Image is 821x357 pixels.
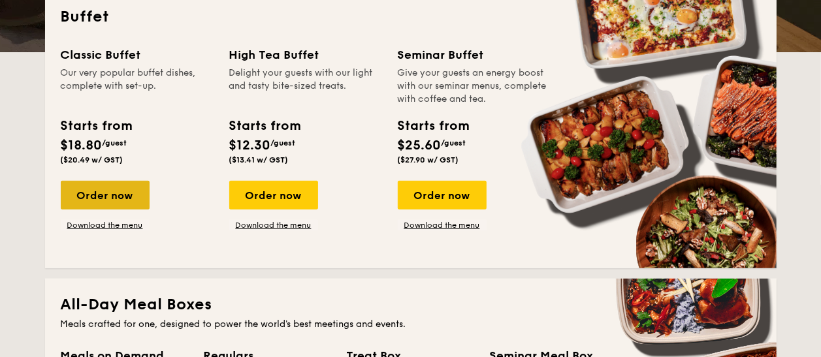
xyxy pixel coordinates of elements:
[61,318,761,331] div: Meals crafted for one, designed to power the world's best meetings and events.
[398,116,469,136] div: Starts from
[61,7,761,27] h2: Buffet
[398,220,487,230] a: Download the menu
[398,46,551,64] div: Seminar Buffet
[61,46,214,64] div: Classic Buffet
[229,116,300,136] div: Starts from
[398,67,551,106] div: Give your guests an energy boost with our seminar menus, complete with coffee and tea.
[229,67,382,106] div: Delight your guests with our light and tasty bite-sized treats.
[61,116,132,136] div: Starts from
[61,294,761,315] h2: All-Day Meal Boxes
[61,138,103,153] span: $18.80
[229,220,318,230] a: Download the menu
[271,138,296,147] span: /guest
[398,155,459,164] span: ($27.90 w/ GST)
[61,181,150,210] div: Order now
[229,155,289,164] span: ($13.41 w/ GST)
[229,181,318,210] div: Order now
[61,67,214,106] div: Our very popular buffet dishes, complete with set-up.
[442,138,466,147] span: /guest
[398,138,442,153] span: $25.60
[229,46,382,64] div: High Tea Buffet
[61,155,123,164] span: ($20.49 w/ GST)
[229,138,271,153] span: $12.30
[103,138,127,147] span: /guest
[398,181,487,210] div: Order now
[61,220,150,230] a: Download the menu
